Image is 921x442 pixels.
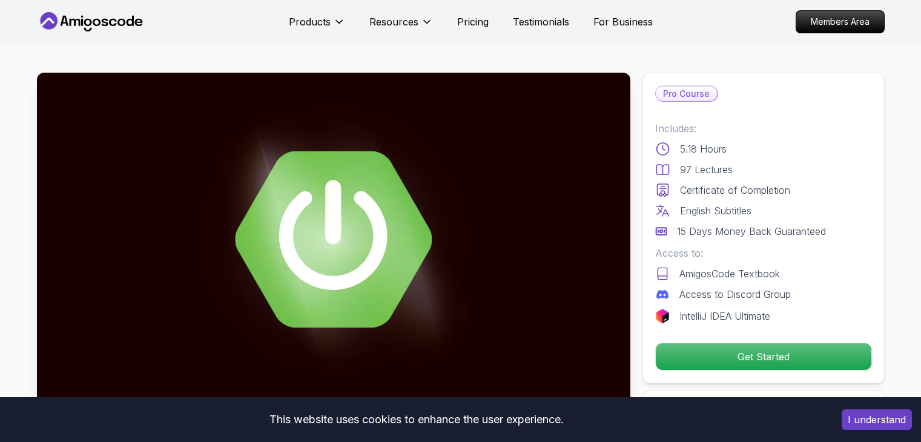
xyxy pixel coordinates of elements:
[37,73,630,406] img: advanced-spring-boot_thumbnail
[680,183,790,197] p: Certificate of Completion
[680,162,733,177] p: 97 Lectures
[796,10,885,33] a: Members Area
[842,409,912,430] button: Accept cookies
[655,309,670,323] img: jetbrains logo
[655,121,872,136] p: Includes:
[593,15,653,29] a: For Business
[457,15,489,29] a: Pricing
[655,343,872,371] button: Get Started
[656,87,717,101] p: Pro Course
[289,15,331,29] p: Products
[656,343,871,370] p: Get Started
[796,11,884,33] p: Members Area
[680,203,751,218] p: English Subtitles
[369,15,433,39] button: Resources
[679,266,780,281] p: AmigosCode Textbook
[9,406,824,433] div: This website uses cookies to enhance the user experience.
[369,15,418,29] p: Resources
[513,15,569,29] a: Testimonials
[655,246,872,260] p: Access to:
[680,142,727,156] p: 5.18 Hours
[679,287,791,302] p: Access to Discord Group
[289,15,345,39] button: Products
[677,224,826,239] p: 15 Days Money Back Guaranteed
[679,309,770,323] p: IntelliJ IDEA Ultimate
